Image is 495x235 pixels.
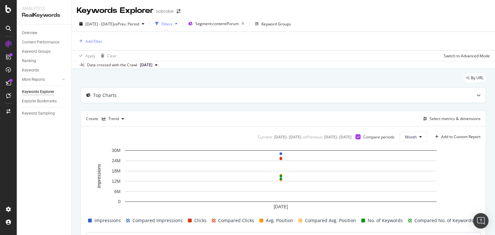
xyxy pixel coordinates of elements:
span: 2025 Sep. 1st [140,62,152,68]
a: Overview [22,30,67,36]
a: Keyword Sampling [22,110,67,117]
button: Select metrics & dimensions [421,115,480,123]
button: Add to Custom Report [432,132,480,142]
div: Switch to Advanced Mode [444,53,490,59]
span: Compared Impressions [132,217,183,224]
div: Create [86,114,127,124]
button: [DATE] - [DATE]vsPrev. Period [77,19,147,29]
span: By URL [471,76,483,80]
a: Ranking [22,58,67,64]
div: Overview [22,30,37,36]
div: Add to Custom Report [441,135,480,139]
span: [DATE] - [DATE] [85,21,114,27]
div: Keyword Sampling [22,110,55,117]
span: Clicks [194,217,207,224]
span: Impressions [94,217,121,224]
div: Apply [85,53,95,59]
div: Keyword Groups [261,21,291,27]
span: vs Prev. Period [114,21,139,27]
text: 6M [114,189,121,194]
text: 12M [112,179,121,184]
a: Content Performance [22,39,67,46]
span: Compared Clicks [218,217,254,224]
button: Add Filter [77,37,102,45]
div: Content Performance [22,39,59,46]
span: Compared No. of Keywords [414,217,473,224]
text: [DATE] [274,204,288,209]
div: Data crossed with the Crawl [87,62,137,68]
span: Avg. Position [266,217,293,224]
text: Impressions [96,164,102,188]
a: More Reports [22,76,60,83]
a: Keyword Groups [22,48,67,55]
div: Keywords [22,67,39,74]
svg: A chart. [86,147,476,211]
div: Current: [258,134,273,140]
a: Explorer Bookmarks [22,98,67,105]
div: arrow-right-arrow-left [177,9,180,14]
span: Segment: content/Forum [195,21,239,26]
button: Trend [99,114,127,124]
div: Open Intercom Messenger [473,213,489,229]
button: Segment:content/Forum [186,19,247,29]
a: Keywords [22,67,67,74]
div: vs Previous : [303,134,323,140]
button: Switch to Advanced Mode [441,51,490,61]
div: Clear [107,53,117,59]
div: Ranking [22,58,36,64]
div: Add Filter [85,39,102,44]
div: nobroker [156,8,174,14]
div: More Reports [22,76,45,83]
div: RealKeywords [22,12,66,19]
div: Analytics [22,5,66,12]
span: Compared Avg. Position [305,217,356,224]
button: Month [400,132,427,142]
span: Month [405,134,417,140]
div: Compare periods [363,134,394,140]
button: Filters [152,19,180,29]
div: Select metrics & dimensions [430,116,480,121]
div: [DATE] - [DATE] [324,134,352,140]
div: Explorer Bookmarks [22,98,57,105]
button: Keyword Groups [252,19,294,29]
div: Trend [108,117,119,121]
div: [DATE] - [DATE] [274,134,301,140]
div: legacy label [463,73,486,82]
text: 18M [112,168,121,174]
text: 30M [112,148,121,153]
a: Keywords Explorer [22,89,67,95]
button: [DATE] [137,61,160,69]
text: 0 [118,199,121,204]
div: Keywords Explorer [77,5,153,16]
div: Filters [161,21,172,27]
div: Keywords Explorer [22,89,54,95]
span: No. of Keywords [368,217,403,224]
div: Top Charts [93,92,117,99]
button: Clear [98,51,117,61]
button: Apply [77,51,95,61]
text: 24M [112,158,121,163]
div: Keyword Groups [22,48,51,55]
